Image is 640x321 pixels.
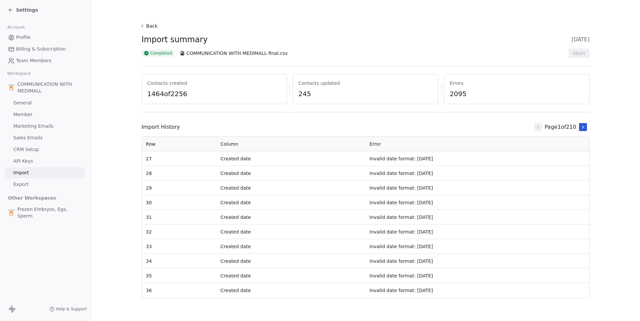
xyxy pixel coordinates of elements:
span: Errors [450,80,584,86]
span: Team Members [16,57,51,64]
td: Created date [216,210,365,225]
span: Member [13,111,33,118]
span: Frozen Embryos, Egs, Sperm [17,206,83,219]
span: Help & Support [56,306,87,312]
span: [DATE] [571,36,589,44]
a: Settings [8,7,38,13]
span: Billing & Subscription [16,46,66,53]
span: Error [370,141,381,147]
button: Back [139,20,160,32]
span: Profile [16,34,31,41]
td: Invalid date format: [DATE] [366,283,589,298]
td: Invalid date format: [DATE] [366,166,589,181]
span: Row [146,141,156,147]
span: COMMUNICATION WITH MEDIMALL-final.csv [186,50,288,57]
span: Settings [16,7,38,13]
td: Created date [216,195,365,210]
td: Created date [216,268,365,283]
span: Completed [150,51,172,56]
td: 31 [142,210,217,225]
a: Sales Emails [5,132,85,143]
a: Help & Support [49,306,87,312]
span: Contacts updated [298,80,433,86]
span: Page 1 of 210 [545,123,576,131]
img: Medimall%20logo%20(2).1.jpg [8,209,15,216]
td: Created date [216,225,365,239]
span: CRM Setup [13,146,39,153]
td: Created date [216,151,365,166]
button: Abort [569,49,589,58]
td: Invalid date format: [DATE] [366,254,589,268]
td: Created date [216,254,365,268]
td: Invalid date format: [DATE] [366,225,589,239]
td: Invalid date format: [DATE] [366,268,589,283]
td: Created date [216,239,365,254]
img: Medimall%20logo%20(2).1.jpg [8,84,15,91]
td: 27 [142,151,217,166]
span: 2095 [450,89,584,98]
a: Export [5,179,85,190]
td: Invalid date format: [DATE] [366,210,589,225]
td: Invalid date format: [DATE] [366,239,589,254]
span: Sales Emails [13,134,43,141]
td: 36 [142,283,217,298]
a: API Keys [5,156,85,167]
span: Contacts created [147,80,282,86]
td: Created date [216,166,365,181]
td: Invalid date format: [DATE] [366,151,589,166]
span: API Keys [13,158,33,165]
td: 32 [142,225,217,239]
a: Import [5,167,85,178]
a: Profile [5,32,85,43]
a: Team Members [5,55,85,66]
span: 245 [298,89,433,98]
span: Export [13,181,29,188]
a: CRM Setup [5,144,85,155]
span: 1464 of 2256 [147,89,282,98]
span: Workspace [4,69,34,79]
a: Billing & Subscription [5,44,85,55]
a: Member [5,109,85,120]
td: 28 [142,166,217,181]
td: Created date [216,181,365,195]
span: Marketing Emails [13,123,53,130]
a: Marketing Emails [5,121,85,132]
span: COMMUNICATION WITH MEDIMALL [17,81,83,94]
span: Other Workspaces [5,193,59,203]
span: General [13,99,32,106]
td: 34 [142,254,217,268]
td: 29 [142,181,217,195]
td: 35 [142,268,217,283]
td: Invalid date format: [DATE] [366,195,589,210]
span: Import [13,169,29,176]
a: General [5,97,85,108]
span: Import History [142,123,180,131]
td: 30 [142,195,217,210]
span: Import summary [142,35,208,45]
td: Invalid date format: [DATE] [366,181,589,195]
span: Column [220,141,238,147]
td: Created date [216,283,365,298]
td: 33 [142,239,217,254]
span: Account [4,22,28,32]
